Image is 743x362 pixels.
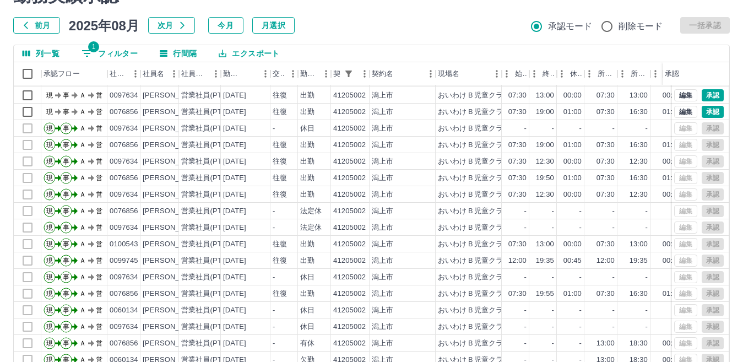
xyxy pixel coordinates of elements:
button: メニュー [127,66,144,82]
div: 07:30 [596,239,615,250]
div: 出勤 [300,107,314,117]
div: 出勤 [300,90,314,101]
div: 現場名 [436,62,502,85]
div: 交通費 [270,62,298,85]
div: 41205002 [333,272,366,283]
span: 承認モード [548,20,593,33]
button: エクスポート [210,45,288,62]
div: おいわけＢ児童クラブ [438,239,511,250]
div: 営業社員(PT契約) [181,190,239,200]
text: 現 [46,108,53,116]
div: 41205002 [333,90,366,101]
div: 0076856 [110,173,138,183]
div: 潟上市 [372,123,393,134]
text: Ａ [79,257,86,264]
div: 07:30 [508,140,527,150]
div: 41205002 [333,107,366,117]
text: 営 [96,158,102,165]
div: 営業社員(PT契約) [181,206,239,217]
text: 営 [96,174,102,182]
div: 13:00 [536,90,554,101]
div: 出勤 [300,289,314,299]
div: - [552,123,554,134]
button: 編集 [674,89,697,101]
div: [PERSON_NAME] [143,107,203,117]
text: 事 [63,174,69,182]
div: 07:30 [596,173,615,183]
div: 00:00 [563,239,582,250]
text: Ａ [79,240,86,248]
text: 営 [96,191,102,198]
div: 営業社員(PT契約) [181,90,239,101]
text: Ａ [79,207,86,215]
text: Ａ [79,158,86,165]
div: 営業社員(PT契約) [181,256,239,266]
div: - [579,206,582,217]
div: [PERSON_NAME] [143,173,203,183]
text: 営 [96,108,102,116]
div: 出勤 [300,173,314,183]
div: 00:00 [663,90,681,101]
div: 社員番号 [107,62,140,85]
div: [DATE] [223,140,246,150]
div: 出勤 [300,239,314,250]
text: Ａ [79,174,86,182]
button: メニュー [489,66,505,82]
div: 07:30 [596,289,615,299]
div: 41205002 [333,140,366,150]
h5: 2025年08月 [69,17,139,34]
div: 00:00 [663,156,681,167]
div: [PERSON_NAME] [143,140,203,150]
text: 営 [96,141,102,149]
div: 法定休 [300,223,322,233]
button: 列選択 [14,45,68,62]
div: 勤務日 [223,62,242,85]
div: 承認フロー [41,62,107,85]
div: 往復 [273,239,287,250]
text: 事 [63,257,69,264]
div: おいわけＢ児童クラブ [438,206,511,217]
button: メニュー [285,66,301,82]
div: 社員番号 [110,62,127,85]
button: メニュー [257,66,274,82]
div: 終業 [543,62,555,85]
div: 07:30 [596,107,615,117]
div: 19:00 [536,107,554,117]
button: 行間隔 [151,45,205,62]
div: 07:30 [508,190,527,200]
div: 13:00 [630,239,648,250]
button: メニュー [166,66,182,82]
text: 営 [96,273,102,281]
div: 0099745 [110,256,138,266]
div: - [273,272,275,283]
div: 12:30 [536,190,554,200]
text: Ａ [79,224,86,231]
div: 社員区分 [181,62,208,85]
div: 19:00 [536,140,554,150]
div: 00:00 [563,190,582,200]
button: 前月 [13,17,60,34]
div: [DATE] [223,107,246,117]
text: Ａ [79,108,86,116]
div: - [646,123,648,134]
div: 所定開始 [584,62,617,85]
div: 0097634 [110,156,138,167]
text: 営 [96,240,102,248]
button: 今月 [208,17,243,34]
div: [DATE] [223,206,246,217]
div: 41205002 [333,223,366,233]
div: 営業社員(PT契約) [181,223,239,233]
text: 現 [46,273,53,281]
div: 0097634 [110,223,138,233]
div: - [524,223,527,233]
div: 41205002 [333,256,366,266]
div: 承認 [665,62,679,85]
div: - [273,206,275,217]
div: 営業社員(PT契約) [181,272,239,283]
div: [PERSON_NAME] [143,123,203,134]
div: 01:00 [663,289,681,299]
div: [PERSON_NAME] [143,256,203,266]
div: 往復 [273,190,287,200]
div: 12:30 [630,156,648,167]
div: 交通費 [273,62,285,85]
